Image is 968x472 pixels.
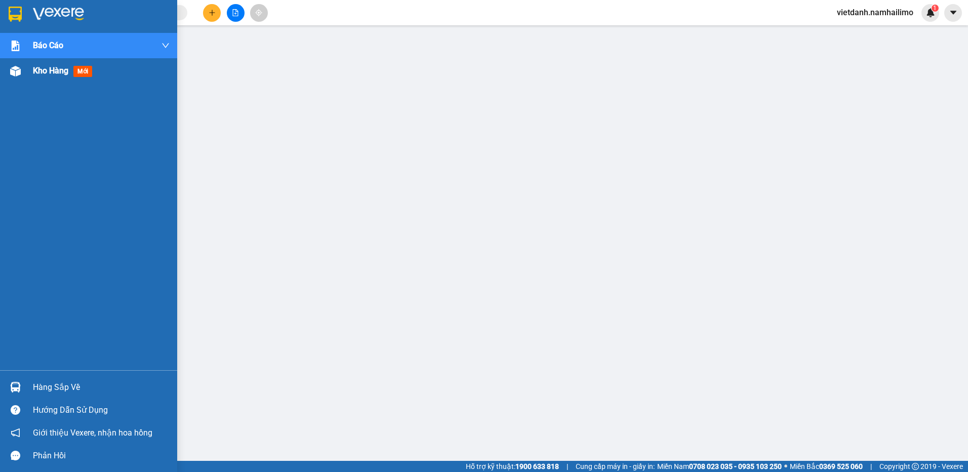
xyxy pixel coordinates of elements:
[657,461,782,472] span: Miền Nam
[203,4,221,22] button: plus
[784,464,787,468] span: ⚪️
[162,42,170,50] span: down
[33,66,68,75] span: Kho hàng
[949,8,958,17] span: caret-down
[912,463,919,470] span: copyright
[829,6,921,19] span: vietdanh.namhailimo
[33,426,152,439] span: Giới thiệu Vexere, nhận hoa hồng
[10,66,21,76] img: warehouse-icon
[944,4,962,22] button: caret-down
[33,403,170,418] div: Hướng dẫn sử dụng
[11,405,20,415] span: question-circle
[255,9,262,16] span: aim
[209,9,216,16] span: plus
[9,7,22,22] img: logo-vxr
[576,461,655,472] span: Cung cấp máy in - giấy in:
[790,461,863,472] span: Miền Bắc
[11,428,20,438] span: notification
[932,5,939,12] sup: 1
[926,8,935,17] img: icon-new-feature
[870,461,872,472] span: |
[232,9,239,16] span: file-add
[227,4,245,22] button: file-add
[10,41,21,51] img: solution-icon
[515,462,559,470] strong: 1900 633 818
[33,39,63,52] span: Báo cáo
[33,448,170,463] div: Phản hồi
[73,66,92,77] span: mới
[33,380,170,395] div: Hàng sắp về
[933,5,937,12] span: 1
[466,461,559,472] span: Hỗ trợ kỹ thuật:
[10,382,21,392] img: warehouse-icon
[819,462,863,470] strong: 0369 525 060
[250,4,268,22] button: aim
[567,461,568,472] span: |
[11,451,20,460] span: message
[689,462,782,470] strong: 0708 023 035 - 0935 103 250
